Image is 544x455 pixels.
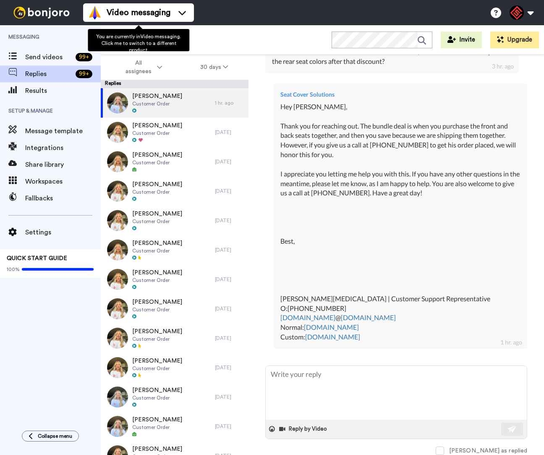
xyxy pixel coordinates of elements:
[215,247,244,253] div: [DATE]
[280,313,335,321] a: [DOMAIN_NAME]
[132,424,182,431] span: Customer Order
[305,333,360,341] a: [DOMAIN_NAME]
[215,394,244,400] div: [DATE]
[101,353,248,382] a: [PERSON_NAME]Customer Order[DATE]
[22,431,79,442] button: Collapse menu
[101,80,248,88] div: Replies
[101,176,248,206] a: [PERSON_NAME]Customer Order[DATE]
[215,305,244,312] div: [DATE]
[76,53,92,61] div: 99 +
[132,247,182,254] span: Customer Order
[132,100,182,107] span: Customer Order
[132,268,182,277] span: [PERSON_NAME]
[107,151,128,172] img: 5b64d316-396c-4c08-b6a0-1cac7024fb7e-thumb.jpg
[107,210,128,231] img: 679abd21-8fb9-4071-a98c-8caf1c0324ba-thumb.jpg
[132,159,182,166] span: Customer Order
[215,129,244,136] div: [DATE]
[132,298,182,306] span: [PERSON_NAME]
[107,239,128,260] img: b57aca97-74ef-474d-9708-d75dca591c50-thumb.jpg
[107,387,128,408] img: e1282bac-9ce8-4f18-8f4c-6da92a1501c7-thumb.jpg
[25,160,101,170] span: Share library
[102,55,181,79] button: All assignees
[132,357,182,365] span: [PERSON_NAME]
[38,433,72,439] span: Collapse menu
[132,445,182,453] span: [PERSON_NAME]
[101,323,248,353] a: [PERSON_NAME]Customer Order[DATE]
[215,364,244,371] div: [DATE]
[25,227,101,237] span: Settings
[25,86,101,96] span: Results
[107,181,128,202] img: bed0879b-9833-4163-af93-a5b5a0ce2575-thumb.jpg
[101,265,248,294] a: [PERSON_NAME]Customer Order[DATE]
[132,180,182,189] span: [PERSON_NAME]
[500,338,522,347] div: 1 hr. ago
[132,386,182,395] span: [PERSON_NAME]
[280,102,520,342] div: Hey [PERSON_NAME], Thank you for reaching out. The bundle deal is when you purchase the front and...
[215,423,244,430] div: [DATE]
[101,382,248,412] a: [PERSON_NAME]Customer Order[DATE]
[304,323,359,331] a: [DOMAIN_NAME]
[25,69,72,79] span: Replies
[132,416,182,424] span: [PERSON_NAME]
[492,62,514,71] div: 3 hr. ago
[280,90,520,99] div: Seat Cover Solutions
[132,210,182,218] span: [PERSON_NAME]
[7,266,20,273] span: 100%
[490,32,539,48] button: Upgrade
[132,121,182,130] span: [PERSON_NAME]
[25,176,101,187] span: Workspaces
[76,70,92,78] div: 99 +
[107,269,128,290] img: 49b67f77-ea4d-4881-9a85-cef0b4273f68-thumb.jpg
[508,426,517,432] img: send-white.svg
[96,34,181,53] span: You are currently in Video messaging . Click me to switch to a different product.
[10,7,73,18] img: bj-logo-header-white.svg
[215,188,244,195] div: [DATE]
[25,126,101,136] span: Message template
[132,151,182,159] span: [PERSON_NAME]
[7,255,67,261] span: QUICK START GUIDE
[101,118,248,147] a: [PERSON_NAME]Customer Order[DATE]
[215,217,244,224] div: [DATE]
[278,423,330,435] button: Reply by Video
[107,357,128,378] img: 71460086-13d0-4ea7-8f99-ec4169d5911f-thumb.jpg
[101,294,248,323] a: [PERSON_NAME]Customer Order[DATE]
[132,189,182,195] span: Customer Order
[132,395,182,401] span: Customer Order
[107,298,128,319] img: 05d476df-1321-432e-b90d-c2a64f7b0e38-thumb.jpg
[107,92,128,113] img: 150d64ad-4b55-4092-9f7e-e21d54206a0e-thumb.jpg
[101,147,248,176] a: [PERSON_NAME]Customer Order[DATE]
[107,7,170,18] span: Video messaging
[449,447,527,455] div: [PERSON_NAME] as replied
[132,336,182,342] span: Customer Order
[121,59,155,76] span: All assignees
[88,6,102,19] img: vm-color.svg
[132,327,182,336] span: [PERSON_NAME]
[101,88,248,118] a: [PERSON_NAME]Customer Order1 hr. ago
[107,328,128,349] img: 94d000a7-9dff-4b74-a3b8-681083a5e477-thumb.jpg
[132,365,182,372] span: Customer Order
[132,306,182,313] span: Customer Order
[441,32,482,48] button: Invite
[25,193,101,203] span: Fallbacks
[101,412,248,441] a: [PERSON_NAME]Customer Order[DATE]
[107,416,128,437] img: 5158ef29-e9e4-46ad-ac3d-b8a4026ac1f4-thumb.jpg
[215,335,244,342] div: [DATE]
[107,122,128,143] img: 83bab674-ccad-47fa-a0ff-c57d6d9fc27c-thumb.jpg
[132,92,182,100] span: [PERSON_NAME]
[101,206,248,235] a: [PERSON_NAME]Customer Order[DATE]
[132,239,182,247] span: [PERSON_NAME]
[181,60,247,75] button: 30 days
[132,277,182,284] span: Customer Order
[215,276,244,283] div: [DATE]
[132,130,182,137] span: Customer Order
[101,235,248,265] a: [PERSON_NAME]Customer Order[DATE]
[341,313,396,321] a: [DOMAIN_NAME]
[132,218,182,225] span: Customer Order
[215,100,244,106] div: 1 hr. ago
[215,158,244,165] div: [DATE]
[25,52,72,62] span: Send videos
[25,143,101,153] span: Integrations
